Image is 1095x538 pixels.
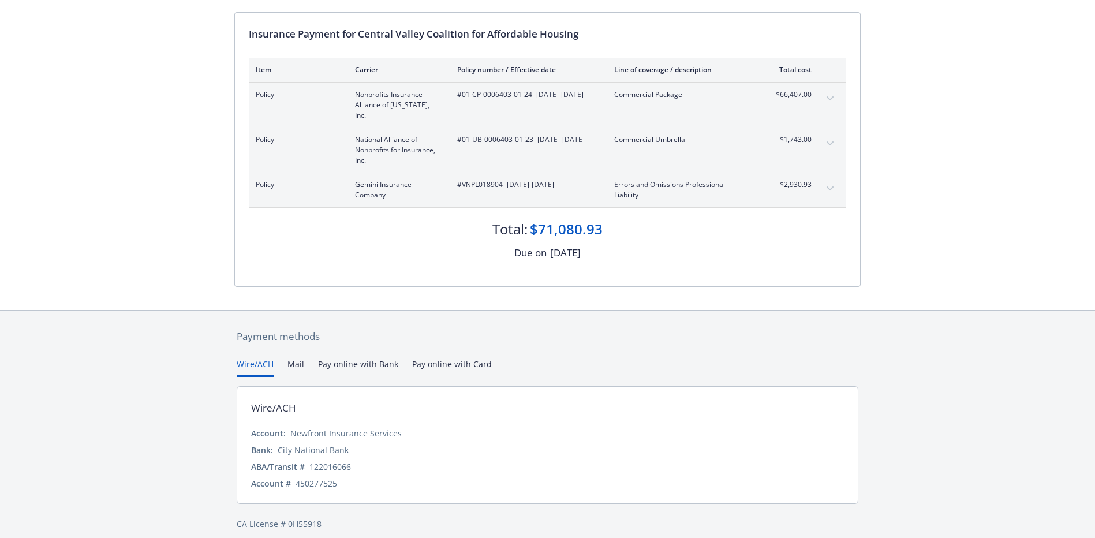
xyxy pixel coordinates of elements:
[237,518,858,530] div: CA License # 0H55918
[251,477,291,490] div: Account #
[614,89,750,100] span: Commercial Package
[237,329,858,344] div: Payment methods
[355,65,439,74] div: Carrier
[251,427,286,439] div: Account:
[256,180,337,190] span: Policy
[355,89,439,121] span: Nonprofits Insurance Alliance of [US_STATE], Inc.
[550,245,581,260] div: [DATE]
[530,219,603,239] div: $71,080.93
[355,180,439,200] span: Gemini Insurance Company
[514,245,547,260] div: Due on
[296,477,337,490] div: 450277525
[768,180,812,190] span: $2,930.93
[457,134,596,145] span: #01-UB-0006403-01-23 - [DATE]-[DATE]
[256,134,337,145] span: Policy
[249,173,846,207] div: PolicyGemini Insurance Company#VNPL018904- [DATE]-[DATE]Errors and Omissions Professional Liabili...
[318,358,398,377] button: Pay online with Bank
[278,444,349,456] div: City National Bank
[614,134,750,145] span: Commercial Umbrella
[768,134,812,145] span: $1,743.00
[768,89,812,100] span: $66,407.00
[821,89,839,108] button: expand content
[249,27,846,42] div: Insurance Payment for Central Valley Coalition for Affordable Housing
[237,358,274,377] button: Wire/ACH
[249,83,846,128] div: PolicyNonprofits Insurance Alliance of [US_STATE], Inc.#01-CP-0006403-01-24- [DATE]-[DATE]Commerc...
[457,89,596,100] span: #01-CP-0006403-01-24 - [DATE]-[DATE]
[251,401,296,416] div: Wire/ACH
[614,180,750,200] span: Errors and Omissions Professional Liability
[768,65,812,74] div: Total cost
[821,180,839,198] button: expand content
[256,89,337,100] span: Policy
[492,219,528,239] div: Total:
[412,358,492,377] button: Pay online with Card
[251,444,273,456] div: Bank:
[256,65,337,74] div: Item
[457,65,596,74] div: Policy number / Effective date
[287,358,304,377] button: Mail
[821,134,839,153] button: expand content
[251,461,305,473] div: ABA/Transit #
[355,134,439,166] span: National Alliance of Nonprofits for Insurance, Inc.
[309,461,351,473] div: 122016066
[614,65,750,74] div: Line of coverage / description
[290,427,402,439] div: Newfront Insurance Services
[457,180,596,190] span: #VNPL018904 - [DATE]-[DATE]
[249,128,846,173] div: PolicyNational Alliance of Nonprofits for Insurance, Inc.#01-UB-0006403-01-23- [DATE]-[DATE]Comme...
